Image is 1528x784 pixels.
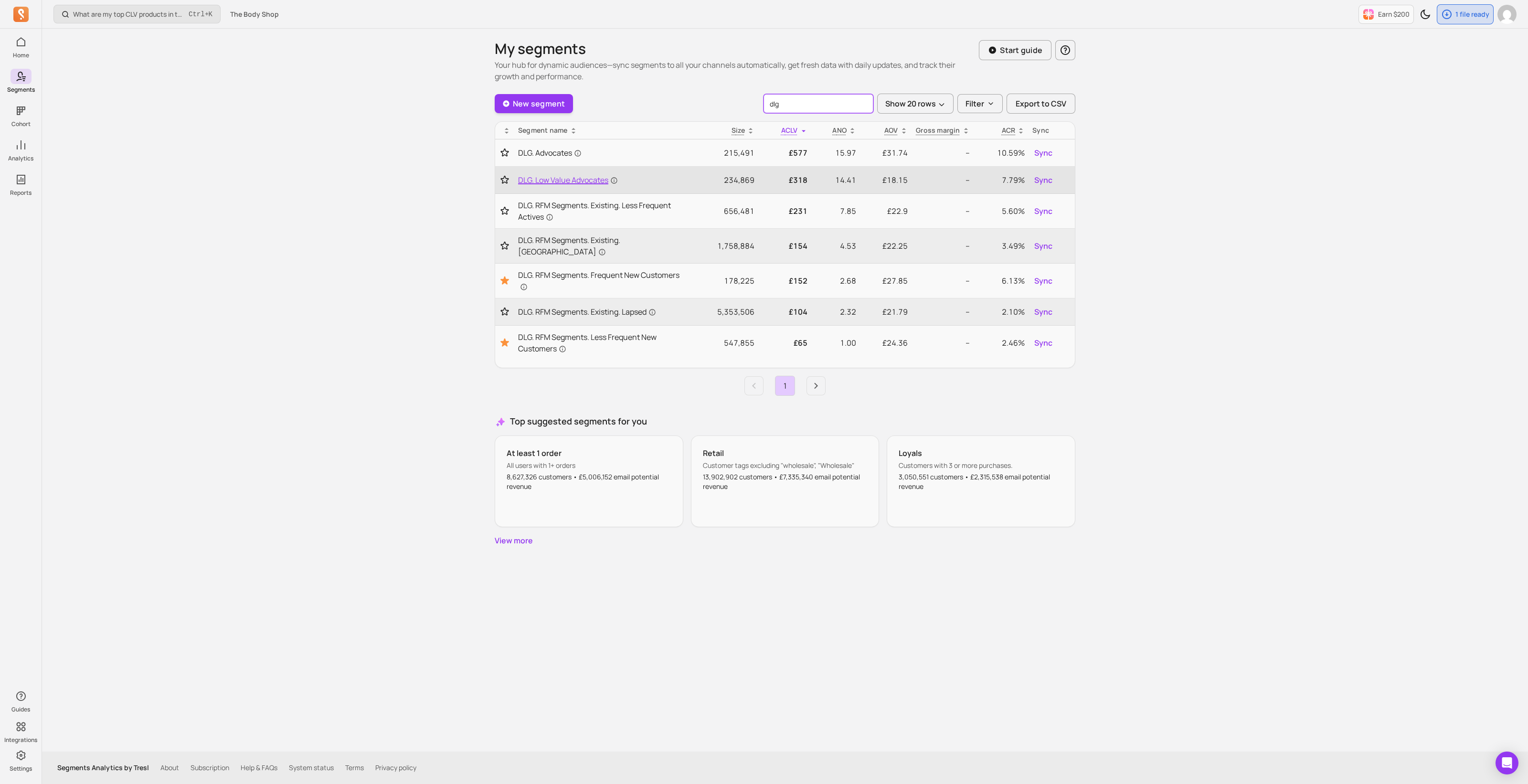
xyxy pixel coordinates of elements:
p: Analytics [8,155,33,162]
p: What are my top CLV products in the last 90 days? [73,10,185,19]
p: 3.49% [977,240,1025,252]
button: Sync [1032,335,1054,350]
a: DLG. RFM Segments. Frequent New Customers [518,269,684,292]
p: 2.68 [815,275,856,286]
p: 7.85 [815,205,856,217]
p: Settings [10,765,32,773]
button: Guides [11,687,32,715]
p: Your hub for dynamic audiences—sync segments to all your channels automatically, get fresh data w... [495,59,979,82]
button: Toggle dark mode [1416,5,1435,24]
p: 3,050,551 customers • £2,315,538 email potential revenue [899,472,1063,491]
span: DLG. RFM Segments. Existing. Lapsed [518,306,656,318]
button: Sync [1032,145,1054,160]
p: ACR [1002,126,1016,135]
a: DLG. Low Value Advocates [518,174,684,186]
p: Retail [703,447,868,459]
span: ACLV [781,126,798,135]
button: Sync [1032,304,1054,319]
span: Sync [1034,240,1052,252]
p: Start guide [1000,44,1042,56]
a: Terms [345,763,364,773]
ul: Pagination [495,376,1075,396]
p: £577 [762,147,807,159]
span: The Body Shop [230,10,279,19]
p: 8,627,326 customers • £5,006,152 email potential revenue [507,472,671,491]
h1: My segments [495,40,979,57]
p: -- [915,337,970,349]
button: Toggle favorite [499,241,510,251]
a: DLG. RFM Segments. Less Frequent New Customers [518,331,684,354]
p: -- [915,147,970,159]
span: Export to CSV [1016,98,1066,109]
div: Segment name [518,126,684,135]
button: Filter [957,94,1003,113]
p: 5.60% [977,205,1025,217]
span: Sync [1034,147,1052,159]
p: Segments Analytics by Tresl [57,763,149,773]
p: 2.46% [977,337,1025,349]
span: Size [732,126,745,135]
p: 2.32 [815,306,856,318]
p: -- [915,275,970,286]
button: Sync [1032,238,1054,254]
p: 14.41 [815,174,856,186]
p: AOV [884,126,898,135]
p: Cohort [11,120,31,128]
p: Guides [11,706,30,713]
p: 10.59% [977,147,1025,159]
p: -- [915,205,970,217]
p: £318 [762,174,807,186]
p: 13,902,902 customers • £7,335,340 email potential revenue [703,472,868,491]
p: 547,855 [692,337,754,349]
a: System status [289,763,334,773]
p: £27.85 [864,275,908,286]
button: Start guide [979,40,1051,60]
button: Toggle favorite [499,175,510,185]
button: Toggle favorite [499,307,510,317]
p: Integrations [4,736,37,744]
p: 1 file ready [1455,10,1489,19]
p: £104 [762,306,807,318]
p: £21.79 [864,306,908,318]
p: Customer tags excluding "wholesale", "Wholesale" [703,461,868,470]
p: £18.15 [864,174,908,186]
p: £24.36 [864,337,908,349]
a: DLG. RFM Segments. Existing. Lapsed [518,306,684,318]
button: Export to CSV [1007,94,1075,114]
a: View more [495,535,1075,546]
p: All users with 1+ orders [507,461,671,470]
p: 6.13% [977,275,1025,286]
button: Earn $200 [1358,5,1414,24]
p: Customers with 3 or more purchases. [899,461,1063,470]
div: Sync [1032,126,1071,135]
p: £65 [762,337,807,349]
span: Sync [1034,205,1052,217]
span: ANO [832,126,847,135]
p: 656,481 [692,205,754,217]
p: £152 [762,275,807,286]
img: avatar [1497,5,1517,24]
span: DLG. Low Value Advocates [518,174,618,186]
button: Sync [1032,203,1054,219]
p: Filter [966,98,984,109]
p: 5,353,506 [692,306,754,318]
a: About [160,763,179,773]
kbd: Ctrl [189,10,205,19]
p: £22.25 [864,240,908,252]
p: £231 [762,205,807,217]
p: 215,491 [692,147,754,159]
span: DLG. Advocates [518,147,582,159]
p: Segments [7,86,35,94]
p: £31.74 [864,147,908,159]
span: Sync [1034,337,1052,349]
p: -- [915,306,970,318]
span: DLG. RFM Segments. Existing. Less Frequent Actives [518,200,684,222]
p: 15.97 [815,147,856,159]
button: The Body Shop [224,6,285,23]
p: 1,758,884 [692,240,754,252]
span: Sync [1034,174,1052,186]
input: search [764,94,873,113]
p: 178,225 [692,275,754,286]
